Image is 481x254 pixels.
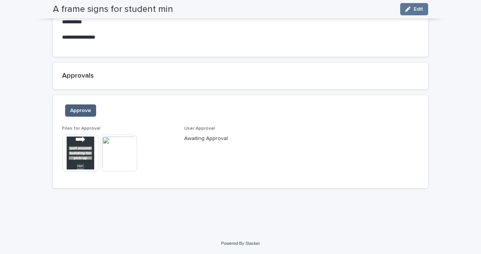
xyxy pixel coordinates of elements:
h2: A frame signs for student min [53,4,173,15]
span: Files for Approval [62,126,100,131]
button: Edit [400,3,428,15]
h2: Approvals [62,72,419,80]
a: Powered By Stacker [221,241,260,246]
p: Awaiting Approval [184,135,297,143]
span: User Approval [184,126,215,131]
span: Edit [414,7,423,12]
button: Approve [65,104,96,117]
span: Approve [70,107,91,114]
